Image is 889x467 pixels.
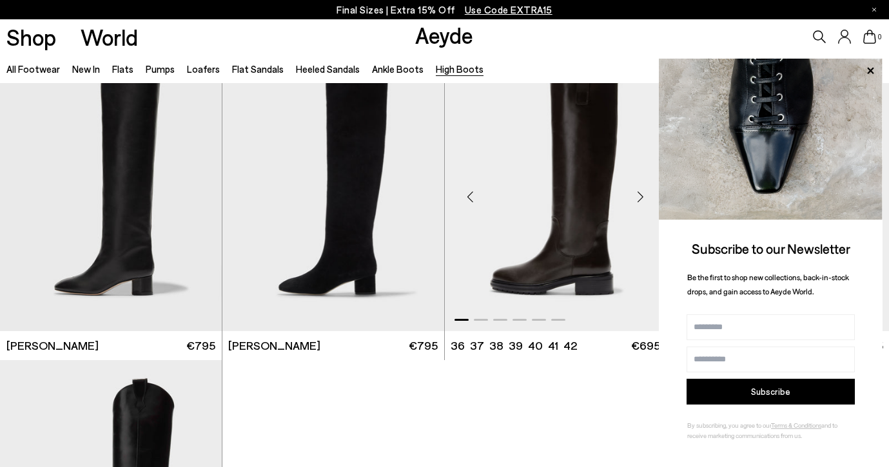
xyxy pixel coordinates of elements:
[6,338,99,354] span: [PERSON_NAME]
[6,63,60,75] a: All Footwear
[687,379,855,405] button: Subscribe
[451,178,490,216] div: Previous slide
[659,59,883,220] img: ca3f721fb6ff708a270709c41d776025.jpg
[876,33,883,41] span: 0
[451,338,465,354] li: 36
[548,338,558,354] li: 41
[232,63,284,75] a: Flat Sandals
[509,338,523,354] li: 39
[6,26,56,48] a: Shop
[337,2,552,18] p: Final Sizes | Extra 15% Off
[621,178,659,216] div: Next slide
[465,4,552,15] span: Navigate to /collections/ss25-final-sizes
[631,338,660,354] span: €695
[222,331,444,360] a: [PERSON_NAME] €795
[771,421,821,429] a: Terms & Conditions
[112,63,133,75] a: Flats
[186,338,215,354] span: €795
[228,338,320,354] span: [PERSON_NAME]
[146,63,175,75] a: Pumps
[692,240,850,256] span: Subscribe to our Newsletter
[222,53,444,331] a: Next slide Previous slide
[445,53,667,331] div: 1 / 6
[296,63,360,75] a: Heeled Sandals
[687,421,771,429] span: By subscribing, you agree to our
[445,53,667,331] img: Henry Knee-High Boots
[372,63,424,75] a: Ankle Boots
[445,53,667,331] a: Next slide Previous slide
[81,26,138,48] a: World
[187,63,220,75] a: Loafers
[528,338,543,354] li: 40
[687,272,849,296] span: Be the first to shop new collections, back-in-stock drops, and gain access to Aeyde World.
[445,331,667,360] a: 36 37 38 39 40 41 42 €695
[222,53,444,331] img: Willa Suede Over-Knee Boots
[72,63,100,75] a: New In
[409,338,438,354] span: €795
[415,21,473,48] a: Aeyde
[563,338,577,354] li: 42
[451,338,573,354] ul: variant
[222,53,444,331] div: 1 / 6
[863,30,876,44] a: 0
[470,338,484,354] li: 37
[489,338,503,354] li: 38
[436,63,484,75] a: High Boots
